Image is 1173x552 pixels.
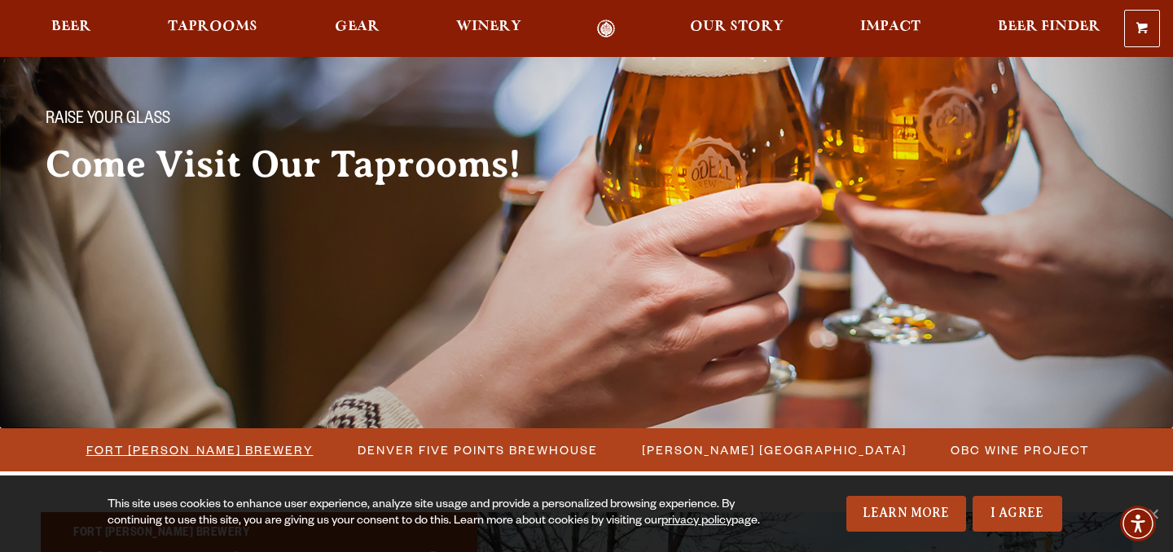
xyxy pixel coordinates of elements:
[632,438,915,462] a: [PERSON_NAME] [GEOGRAPHIC_DATA]
[679,20,794,38] a: Our Story
[860,20,920,33] span: Impact
[951,438,1089,462] span: OBC Wine Project
[987,20,1111,38] a: Beer Finder
[108,497,762,530] div: This site uses cookies to enhance user experience, analyze site usage and provide a personalized ...
[576,20,637,38] a: Odell Home
[77,438,322,462] a: Fort [PERSON_NAME] Brewery
[348,438,606,462] a: Denver Five Points Brewhouse
[358,438,598,462] span: Denver Five Points Brewhouse
[51,20,91,33] span: Beer
[46,144,554,185] h2: Come Visit Our Taprooms!
[998,20,1101,33] span: Beer Finder
[335,20,380,33] span: Gear
[661,515,731,528] a: privacy policy
[941,438,1097,462] a: OBC Wine Project
[41,20,102,38] a: Beer
[850,20,931,38] a: Impact
[1120,506,1156,541] div: Accessibility Menu
[46,110,170,131] span: Raise your glass
[324,20,390,38] a: Gear
[642,438,907,462] span: [PERSON_NAME] [GEOGRAPHIC_DATA]
[446,20,532,38] a: Winery
[86,438,314,462] span: Fort [PERSON_NAME] Brewery
[973,496,1062,532] a: I Agree
[846,496,966,532] a: Learn More
[690,20,784,33] span: Our Story
[456,20,521,33] span: Winery
[168,20,257,33] span: Taprooms
[157,20,268,38] a: Taprooms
